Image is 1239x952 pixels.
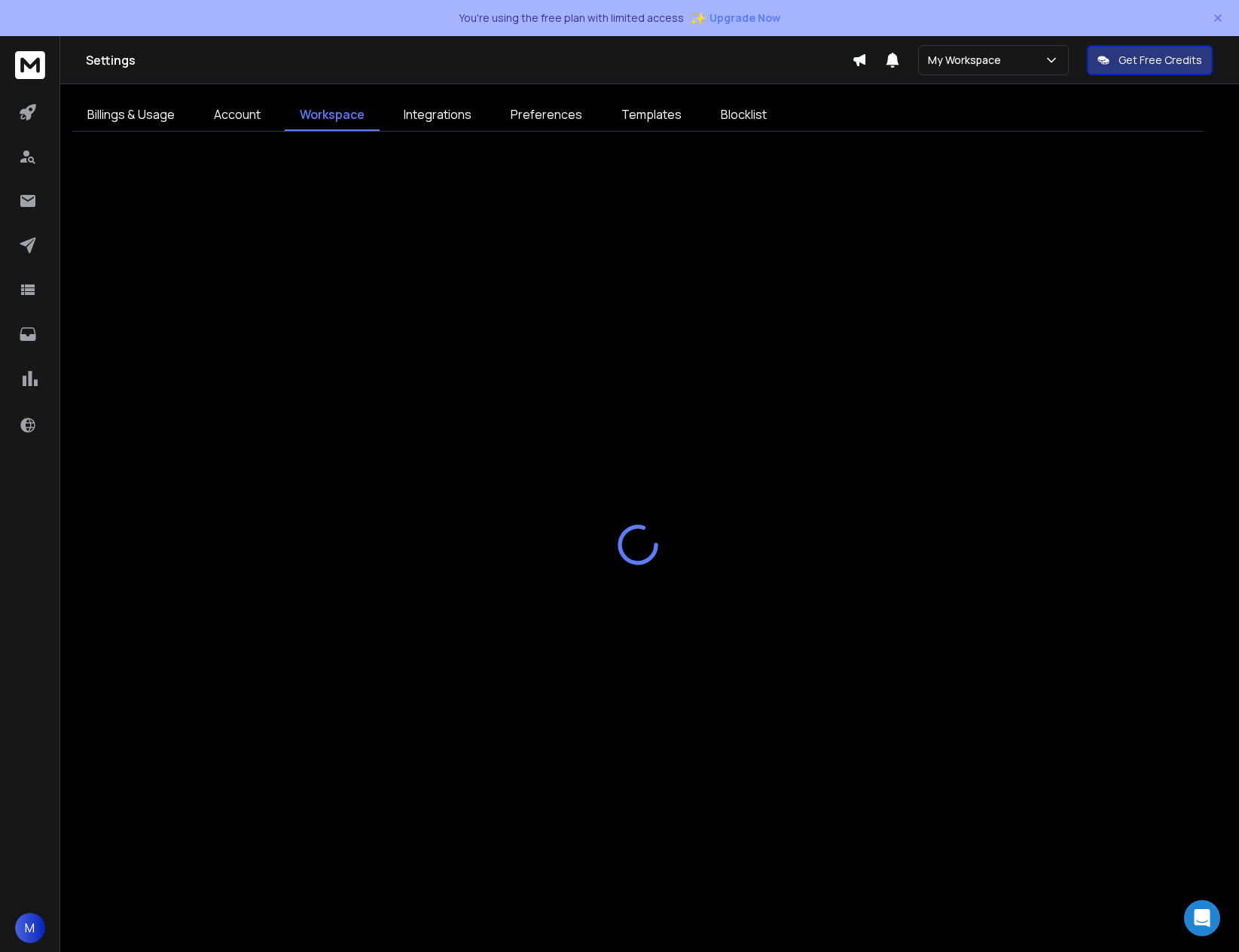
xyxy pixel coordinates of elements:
[690,8,706,29] span: ✨
[285,99,380,131] a: Workspace
[710,11,780,26] span: Upgrade Now
[1184,900,1220,936] div: Open Intercom Messenger
[496,99,597,131] a: Preferences
[86,51,852,69] h1: Settings
[690,3,780,33] button: ✨Upgrade Now
[72,99,190,131] a: Billings & Usage
[1118,53,1202,68] p: Get Free Credits
[706,99,782,131] a: Blocklist
[606,99,697,131] a: Templates
[15,913,45,943] button: M
[199,99,276,131] a: Account
[459,11,684,26] p: You're using the free plan with limited access
[1087,45,1213,75] button: Get Free Credits
[928,53,1007,68] p: My Workspace
[389,99,487,131] a: Integrations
